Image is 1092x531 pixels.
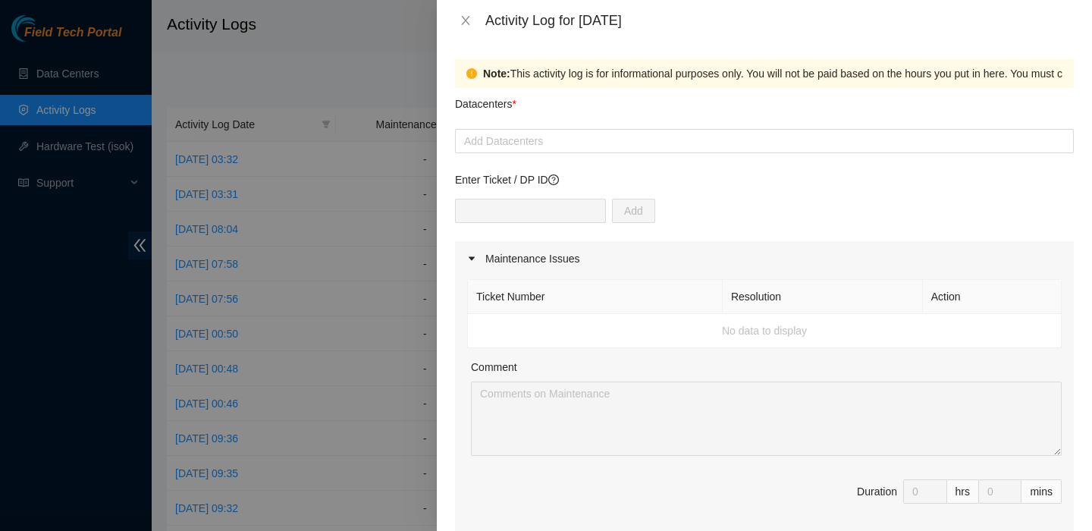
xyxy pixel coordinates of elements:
[467,254,476,263] span: caret-right
[455,241,1074,276] div: Maintenance Issues
[455,171,1074,188] p: Enter Ticket / DP ID
[923,280,1062,314] th: Action
[548,174,559,185] span: question-circle
[947,479,979,504] div: hrs
[471,382,1062,456] textarea: Comment
[1021,479,1062,504] div: mins
[485,12,1074,29] div: Activity Log for [DATE]
[455,88,516,112] p: Datacenters
[460,14,472,27] span: close
[455,14,476,28] button: Close
[483,65,510,82] strong: Note:
[468,314,1062,348] td: No data to display
[857,483,897,500] div: Duration
[723,280,923,314] th: Resolution
[466,68,477,79] span: exclamation-circle
[468,280,723,314] th: Ticket Number
[471,359,517,375] label: Comment
[612,199,655,223] button: Add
